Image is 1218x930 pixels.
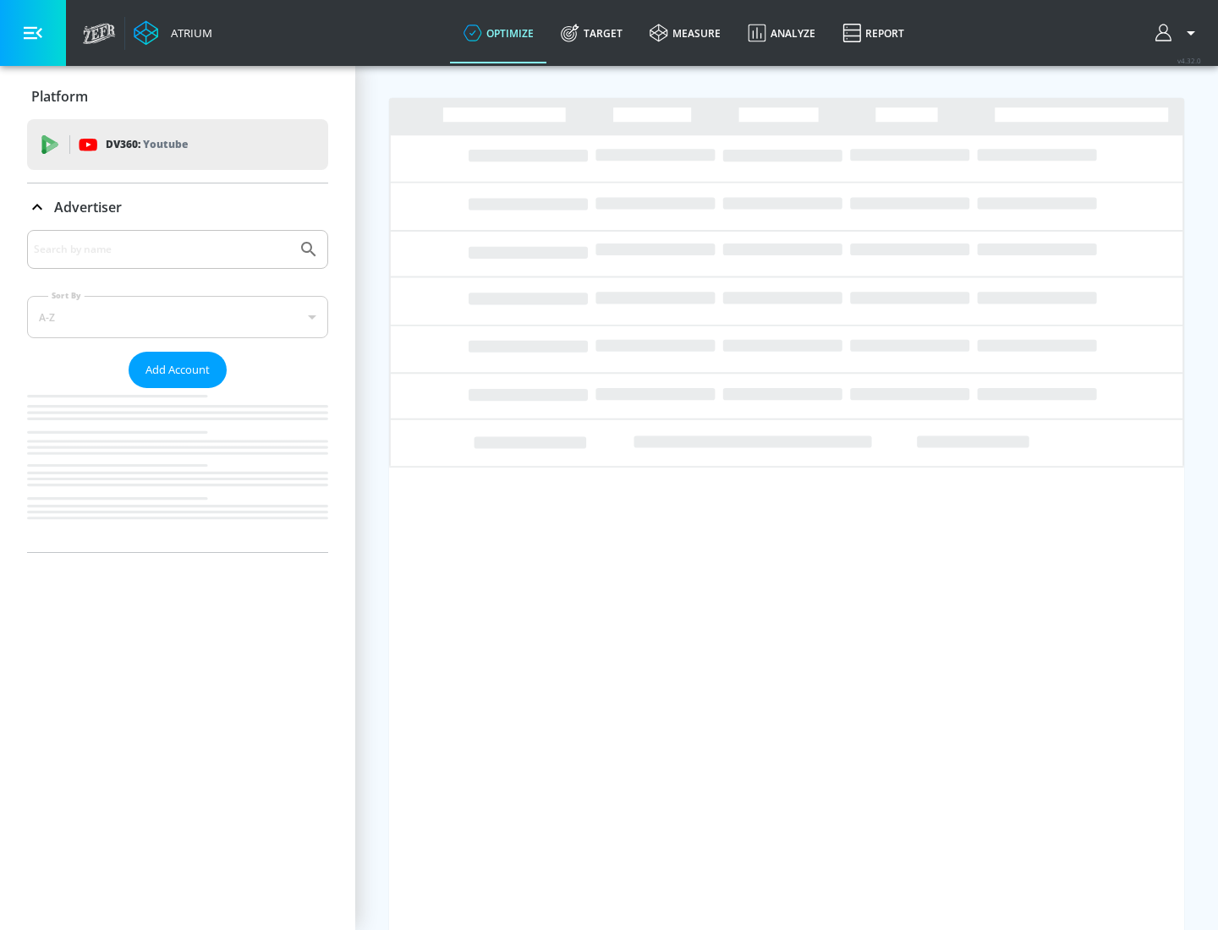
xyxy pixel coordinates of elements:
button: Add Account [129,352,227,388]
p: Youtube [143,135,188,153]
a: Atrium [134,20,212,46]
span: Add Account [145,360,210,380]
a: optimize [450,3,547,63]
span: v 4.32.0 [1177,56,1201,65]
a: Analyze [734,3,829,63]
p: DV360: [106,135,188,154]
input: Search by name [34,238,290,260]
a: measure [636,3,734,63]
div: Platform [27,73,328,120]
nav: list of Advertiser [27,388,328,552]
div: Atrium [164,25,212,41]
div: A-Z [27,296,328,338]
div: Advertiser [27,183,328,231]
label: Sort By [48,290,85,301]
a: Report [829,3,918,63]
p: Platform [31,87,88,106]
a: Target [547,3,636,63]
div: DV360: Youtube [27,119,328,170]
div: Advertiser [27,230,328,552]
p: Advertiser [54,198,122,216]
